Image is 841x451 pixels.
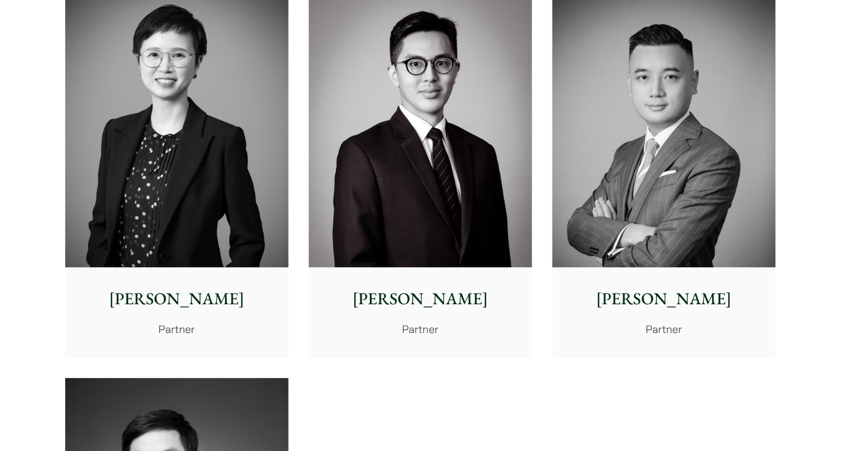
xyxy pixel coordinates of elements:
p: [PERSON_NAME] [75,286,279,311]
p: Partner [562,321,766,337]
p: [PERSON_NAME] [562,286,766,311]
p: Partner [75,321,279,337]
p: [PERSON_NAME] [318,286,523,311]
p: Partner [318,321,523,337]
